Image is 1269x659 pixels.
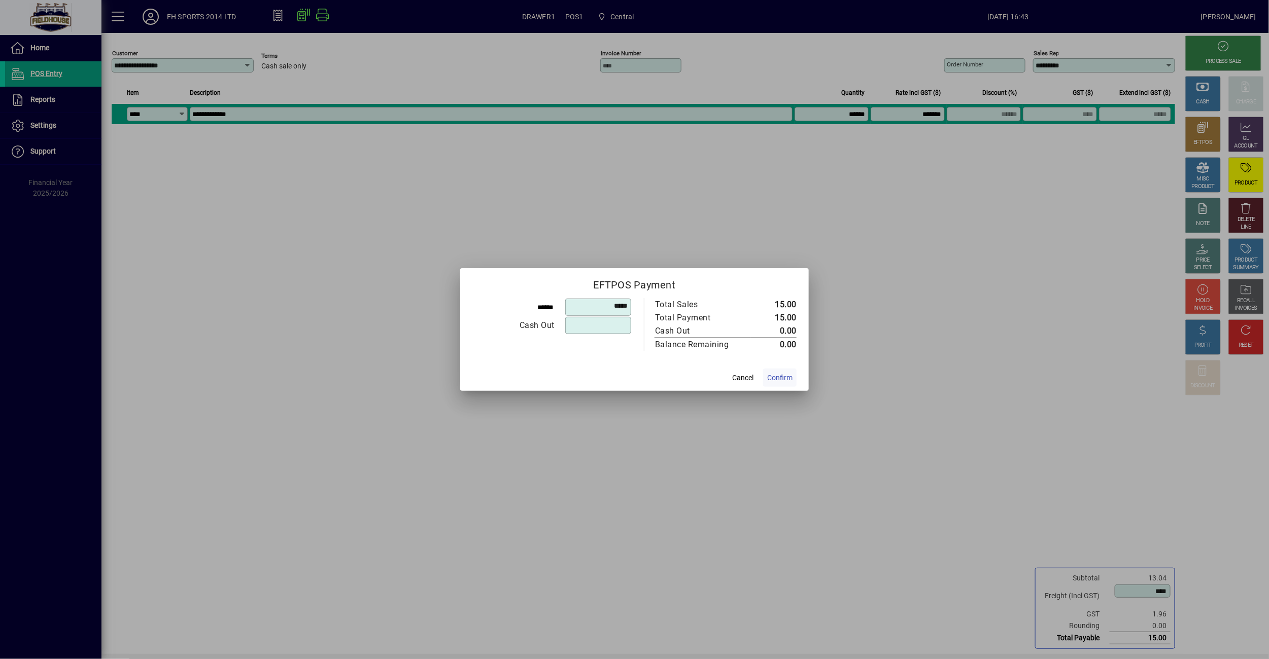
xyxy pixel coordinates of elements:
span: Cancel [732,373,753,383]
td: Total Sales [655,298,750,311]
div: Balance Remaining [655,339,740,351]
button: Confirm [763,369,797,387]
td: 0.00 [750,324,797,338]
td: 15.00 [750,311,797,324]
div: Cash Out [655,325,740,337]
td: 15.00 [750,298,797,311]
h2: EFTPOS Payment [460,268,809,298]
td: 0.00 [750,338,797,352]
td: Total Payment [655,311,750,324]
div: Cash Out [473,319,555,332]
button: Cancel [727,369,759,387]
span: Confirm [767,373,793,383]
